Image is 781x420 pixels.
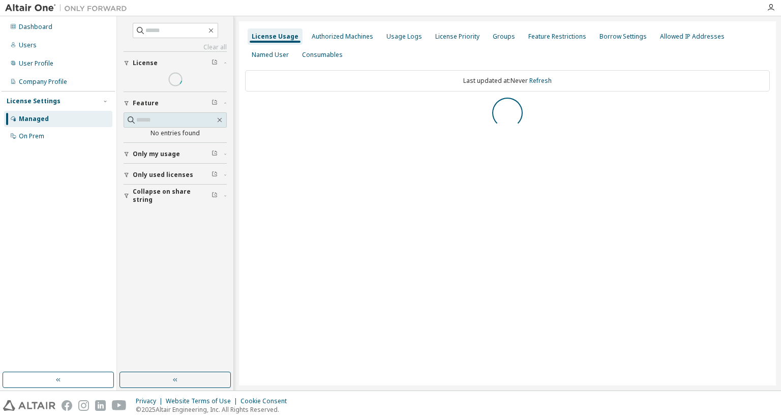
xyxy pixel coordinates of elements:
span: Feature [133,99,159,107]
span: Clear filter [212,150,218,158]
span: Only my usage [133,150,180,158]
img: Altair One [5,3,132,13]
img: instagram.svg [78,400,89,411]
div: License Usage [252,33,298,41]
span: Only used licenses [133,171,193,179]
a: Clear all [124,43,227,51]
div: Last updated at: Never [245,70,770,92]
div: Privacy [136,397,166,405]
div: Authorized Machines [312,33,373,41]
div: License Settings [7,97,61,105]
div: Website Terms of Use [166,397,241,405]
div: Feature Restrictions [528,33,586,41]
div: No entries found [124,129,227,137]
div: Groups [493,33,515,41]
div: Borrow Settings [599,33,647,41]
span: Clear filter [212,171,218,179]
div: Cookie Consent [241,397,293,405]
button: Feature [124,92,227,114]
div: Users [19,41,37,49]
span: Collapse on share string [133,188,212,204]
div: Consumables [302,51,343,59]
img: linkedin.svg [95,400,106,411]
button: Only used licenses [124,164,227,186]
div: Named User [252,51,289,59]
span: Clear filter [212,99,218,107]
span: License [133,59,158,67]
span: Clear filter [212,192,218,200]
a: Refresh [529,76,552,85]
div: Allowed IP Addresses [660,33,725,41]
button: Collapse on share string [124,185,227,207]
p: © 2025 Altair Engineering, Inc. All Rights Reserved. [136,405,293,414]
div: On Prem [19,132,44,140]
img: altair_logo.svg [3,400,55,411]
div: Dashboard [19,23,52,31]
div: License Priority [435,33,479,41]
div: Managed [19,115,49,123]
div: Usage Logs [386,33,422,41]
span: Clear filter [212,59,218,67]
img: youtube.svg [112,400,127,411]
div: User Profile [19,59,53,68]
button: Only my usage [124,143,227,165]
div: Company Profile [19,78,67,86]
button: License [124,52,227,74]
img: facebook.svg [62,400,72,411]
